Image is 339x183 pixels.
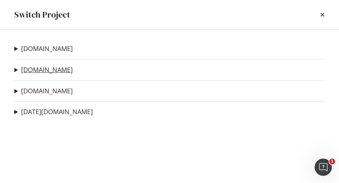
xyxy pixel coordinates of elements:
[14,44,73,53] summary: [DOMAIN_NAME]
[320,9,325,21] div: times
[21,87,73,95] a: [DOMAIN_NAME]
[21,108,93,116] a: [DATE][DOMAIN_NAME]
[14,86,73,96] summary: [DOMAIN_NAME]
[14,107,93,117] summary: [DATE][DOMAIN_NAME]
[21,66,73,74] a: [DOMAIN_NAME]
[329,159,335,164] span: 1
[14,65,73,75] summary: [DOMAIN_NAME]
[315,159,332,176] iframe: Intercom live chat
[14,9,70,21] div: Switch Project
[21,45,73,52] a: [DOMAIN_NAME]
